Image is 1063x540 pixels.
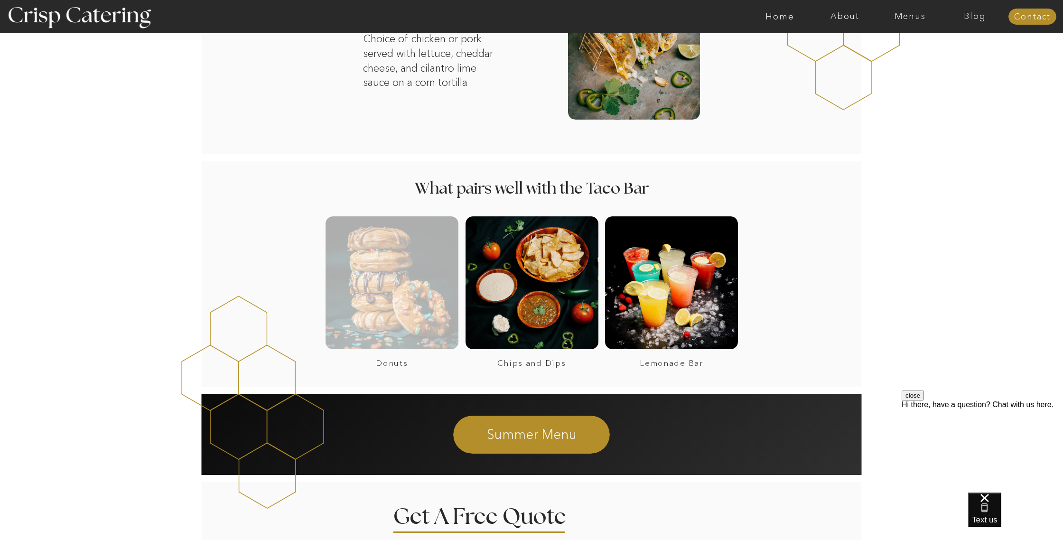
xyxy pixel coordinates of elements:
a: Lemonade Bar [607,359,736,368]
a: Menus [877,12,942,21]
a: Blog [942,12,1007,21]
a: About [812,12,877,21]
a: Donuts [327,359,457,368]
h2: What pairs well with the Taco Bar [355,181,708,199]
iframe: podium webchat widget prompt [902,391,1063,504]
h2: Get A Free Quote [393,506,595,523]
iframe: podium webchat widget bubble [968,493,1063,540]
a: Summer Menu [403,425,661,442]
a: Chips and Dips [467,359,596,368]
a: Contact [1008,12,1056,22]
p: Choice of chicken or pork served with lettuce, cheddar cheese, and cilantro lime sauce on a corn ... [363,32,502,96]
a: Home [747,12,812,21]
